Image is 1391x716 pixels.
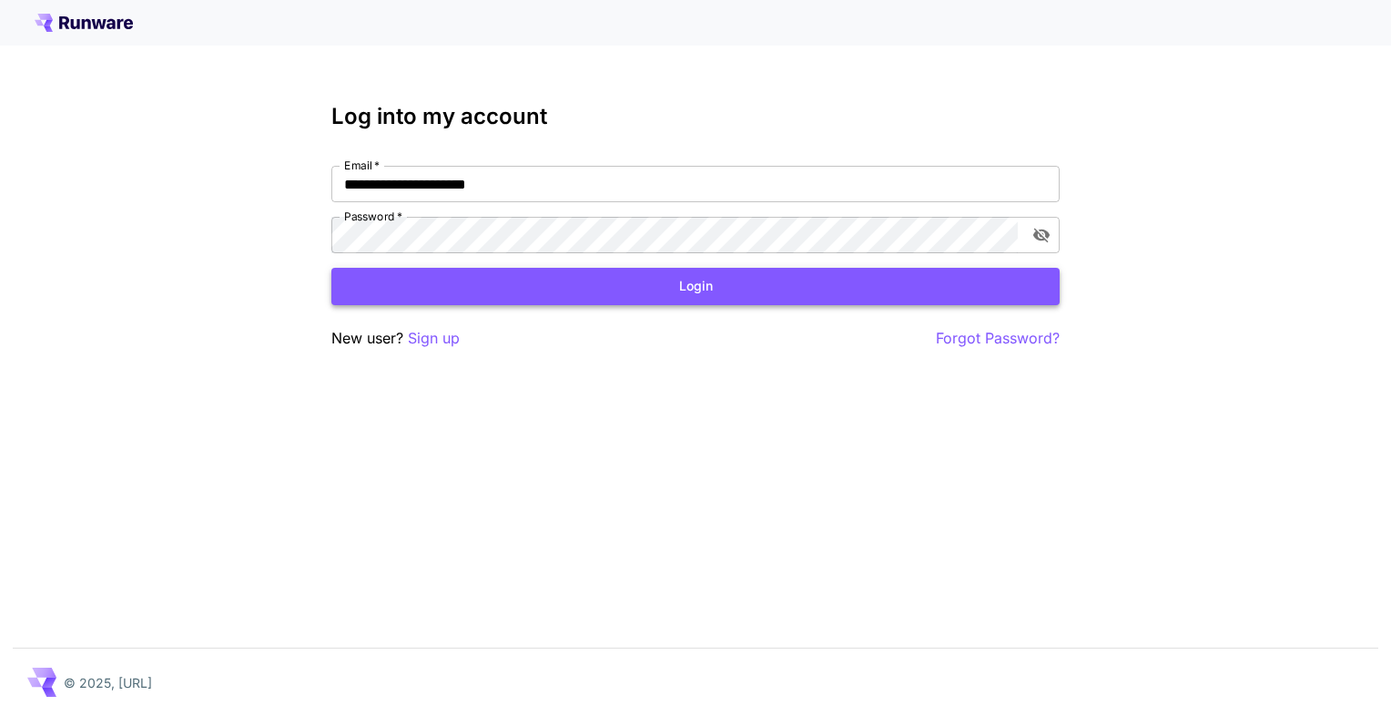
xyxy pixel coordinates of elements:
[1025,219,1058,251] button: toggle password visibility
[64,673,152,692] p: © 2025, [URL]
[936,327,1060,350] button: Forgot Password?
[331,268,1060,305] button: Login
[408,327,460,350] button: Sign up
[331,104,1060,129] h3: Log into my account
[344,158,380,173] label: Email
[344,209,402,224] label: Password
[331,327,460,350] p: New user?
